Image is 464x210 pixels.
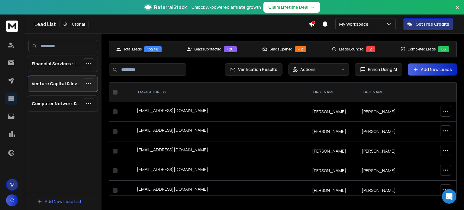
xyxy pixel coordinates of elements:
td: [PERSON_NAME] [358,122,423,141]
td: [PERSON_NAME] [308,181,358,200]
div: 126 [224,46,237,52]
a: Add New Leads [413,66,452,73]
p: Unlock AI-powered affiliate growth [192,4,261,10]
p: Computer Network & Security [32,101,81,107]
td: [PERSON_NAME] [308,161,358,181]
span: → [311,4,315,10]
th: FIRST NAME [308,82,358,102]
span: Enrich Using AI [366,66,397,73]
button: Add New Leads [408,63,457,76]
button: Enrich Using AI [355,63,402,76]
th: EMAIL ADDRESS [133,82,308,102]
div: 2 [366,46,375,52]
div: 42 [295,46,306,52]
p: Get Free Credits [416,21,449,27]
td: [PERSON_NAME] [308,102,358,122]
span: Verification Results [236,66,277,73]
p: Leads Opened [269,47,292,52]
div: [EMAIL_ADDRESS][DOMAIN_NAME] [137,166,305,175]
p: Leads Bounced [339,47,364,52]
span: ReferralStack [154,4,187,11]
p: Completed Leads [408,47,436,52]
button: Tutorial [60,20,89,28]
p: FInancial Services - Leads List [32,61,81,67]
th: LAST NAME [358,82,423,102]
div: 15240 [144,46,162,52]
button: Get Free Credits [403,18,453,30]
div: Open Intercom Messenger [442,189,456,204]
td: [PERSON_NAME] [308,141,358,161]
div: [EMAIL_ADDRESS][DOMAIN_NAME] [137,147,305,155]
button: Verification Results [225,63,282,76]
td: [PERSON_NAME] [358,102,423,122]
div: [EMAIL_ADDRESS][DOMAIN_NAME] [137,108,305,116]
td: [PERSON_NAME] [308,122,358,141]
div: [EMAIL_ADDRESS][DOMAIN_NAME] [137,127,305,136]
div: [EMAIL_ADDRESS][DOMAIN_NAME] [137,186,305,195]
button: Claim Lifetime Deal→ [263,2,320,13]
p: Actions [300,66,316,73]
p: Leads Contacted [194,47,221,52]
p: Venture Capital & Investment Banks - Leads List [32,81,81,87]
button: C [6,194,18,206]
button: Add New Lead List [32,195,86,208]
p: Total Leads [124,47,142,52]
div: Lead List [34,20,309,28]
td: [PERSON_NAME] [358,161,423,181]
button: Close banner [454,4,462,18]
div: 65 [438,46,449,52]
td: [PERSON_NAME] [358,181,423,200]
td: [PERSON_NAME] [358,141,423,161]
p: My Workspace [339,21,371,27]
